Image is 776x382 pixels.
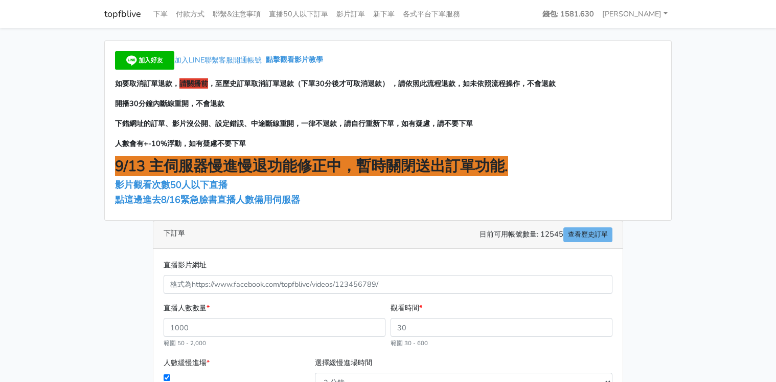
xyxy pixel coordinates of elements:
[164,302,210,314] label: 直播人數數量
[391,318,612,337] input: 30
[115,156,508,176] span: 9/13 主伺服器慢進慢退功能修正中，暫時關閉送出訂單功能.
[332,4,369,24] a: 影片訂單
[115,118,473,129] span: 下錯網址的訂單、影片沒公開、設定錯誤、中途斷線重開，一律不退款，請自行重新下單，如有疑慮，請不要下單
[391,339,428,347] small: 範圍 30 - 600
[115,179,170,191] a: 影片觀看次數
[266,55,323,65] a: 點擊觀看影片教學
[164,357,210,369] label: 人數緩慢進場
[391,302,422,314] label: 觀看時間
[315,357,372,369] label: 選擇緩慢進場時間
[209,4,265,24] a: 聯繫&注意事項
[480,227,612,242] span: 目前可用帳號數量: 12545
[164,318,385,337] input: 1000
[174,55,262,65] span: 加入LINE聯繫客服開通帳號
[115,78,179,89] span: 如要取消訂單退款，
[170,179,230,191] a: 50人以下直播
[149,4,172,24] a: 下單
[179,78,208,89] span: 請關播前
[115,194,300,206] a: 點這邊進去8/16緊急臉書直播人數備用伺服器
[598,4,672,24] a: [PERSON_NAME]
[172,4,209,24] a: 付款方式
[164,339,206,347] small: 範圍 50 - 2,000
[115,55,266,65] a: 加入LINE聯繫客服開通帳號
[115,51,174,70] img: 加入好友
[265,4,332,24] a: 直播50人以下訂單
[153,221,623,249] div: 下訂單
[369,4,399,24] a: 新下單
[563,227,612,242] a: 查看歷史訂單
[399,4,464,24] a: 各式平台下單服務
[170,179,227,191] span: 50人以下直播
[538,4,598,24] a: 錢包: 1581.630
[164,259,207,271] label: 直播影片網址
[115,138,246,148] span: 人數會有+-10%浮動，如有疑慮不要下單
[164,275,612,294] input: 格式為https://www.facebook.com/topfblive/videos/123456789/
[115,98,224,109] span: 開播30分鐘內斷線重開，不會退款
[104,4,141,24] a: topfblive
[208,78,556,89] span: ，至歷史訂單取消訂單退款（下單30分後才可取消退款） ，請依照此流程退款，如未依照流程操作，不會退款
[542,9,594,19] strong: 錢包: 1581.630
